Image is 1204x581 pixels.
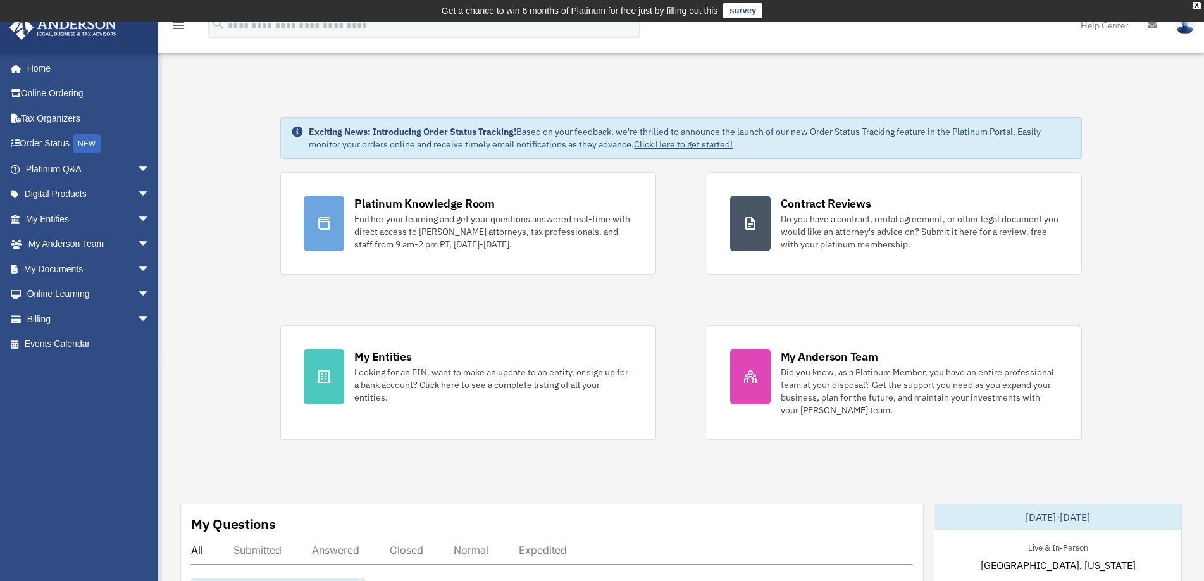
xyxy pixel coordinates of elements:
[9,306,169,332] a: Billingarrow_drop_down
[9,332,169,357] a: Events Calendar
[723,3,762,18] a: survey
[354,366,632,404] div: Looking for an EIN, want to make an update to an entity, or sign up for a bank account? Click her...
[9,232,169,257] a: My Anderson Teamarrow_drop_down
[781,349,878,365] div: My Anderson Team
[390,544,423,556] div: Closed
[1018,540,1098,553] div: Live & In-Person
[309,126,516,137] strong: Exciting News: Introducing Order Status Tracking!
[9,156,169,182] a: Platinum Q&Aarrow_drop_down
[519,544,567,556] div: Expedited
[9,206,169,232] a: My Entitiesarrow_drop_down
[137,282,163,308] span: arrow_drop_down
[1193,2,1201,9] div: close
[191,544,203,556] div: All
[280,172,655,275] a: Platinum Knowledge Room Further your learning and get your questions answered real-time with dire...
[1176,16,1195,34] img: User Pic
[73,134,101,153] div: NEW
[233,544,282,556] div: Submitted
[137,232,163,258] span: arrow_drop_down
[312,544,359,556] div: Answered
[354,213,632,251] div: Further your learning and get your questions answered real-time with direct access to [PERSON_NAM...
[781,213,1058,251] div: Do you have a contract, rental agreement, or other legal document you would like an attorney's ad...
[9,81,169,106] a: Online Ordering
[280,325,655,440] a: My Entities Looking for an EIN, want to make an update to an entity, or sign up for a bank accoun...
[137,206,163,232] span: arrow_drop_down
[9,131,169,157] a: Order StatusNEW
[9,282,169,307] a: Online Learningarrow_drop_down
[171,22,186,33] a: menu
[454,544,488,556] div: Normal
[707,172,1082,275] a: Contract Reviews Do you have a contract, rental agreement, or other legal document you would like...
[137,256,163,282] span: arrow_drop_down
[934,504,1181,530] div: [DATE]-[DATE]
[354,349,411,365] div: My Entities
[6,15,120,40] img: Anderson Advisors Platinum Portal
[137,182,163,208] span: arrow_drop_down
[354,196,495,211] div: Platinum Knowledge Room
[781,366,1058,416] div: Did you know, as a Platinum Member, you have an entire professional team at your disposal? Get th...
[9,106,169,131] a: Tax Organizers
[9,182,169,207] a: Digital Productsarrow_drop_down
[9,256,169,282] a: My Documentsarrow_drop_down
[634,139,733,150] a: Click Here to get started!
[191,515,276,534] div: My Questions
[707,325,1082,440] a: My Anderson Team Did you know, as a Platinum Member, you have an entire professional team at your...
[781,196,871,211] div: Contract Reviews
[442,3,718,18] div: Get a chance to win 6 months of Platinum for free just by filling out this
[309,125,1071,151] div: Based on your feedback, we're thrilled to announce the launch of our new Order Status Tracking fe...
[211,17,225,31] i: search
[137,306,163,332] span: arrow_drop_down
[171,18,186,33] i: menu
[137,156,163,182] span: arrow_drop_down
[981,558,1136,573] span: [GEOGRAPHIC_DATA], [US_STATE]
[9,56,163,81] a: Home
